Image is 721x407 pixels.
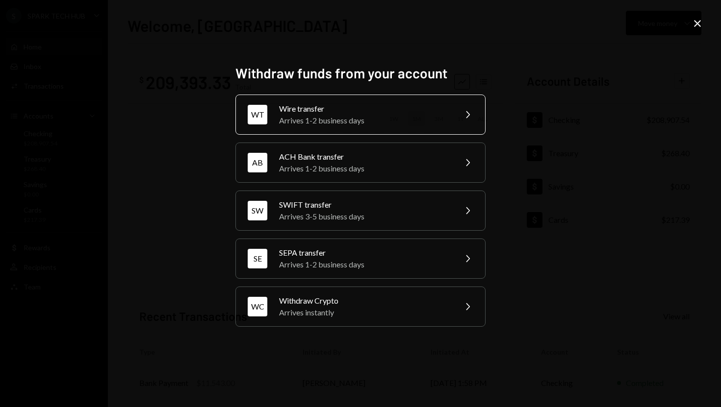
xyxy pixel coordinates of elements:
[248,201,267,220] div: SW
[279,199,450,211] div: SWIFT transfer
[279,295,450,307] div: Withdraw Crypto
[235,239,486,279] button: SESEPA transferArrives 1-2 business days
[279,307,450,318] div: Arrives instantly
[248,249,267,268] div: SE
[235,95,486,135] button: WTWire transferArrives 1-2 business days
[235,287,486,327] button: WCWithdraw CryptoArrives instantly
[248,153,267,172] div: AB
[248,297,267,316] div: WC
[279,151,450,163] div: ACH Bank transfer
[279,103,450,115] div: Wire transfer
[235,191,486,231] button: SWSWIFT transferArrives 3-5 business days
[279,259,450,270] div: Arrives 1-2 business days
[279,115,450,126] div: Arrives 1-2 business days
[279,163,450,174] div: Arrives 1-2 business days
[279,211,450,222] div: Arrives 3-5 business days
[248,105,267,124] div: WT
[235,143,486,183] button: ABACH Bank transferArrives 1-2 business days
[279,247,450,259] div: SEPA transfer
[235,64,486,83] h2: Withdraw funds from your account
